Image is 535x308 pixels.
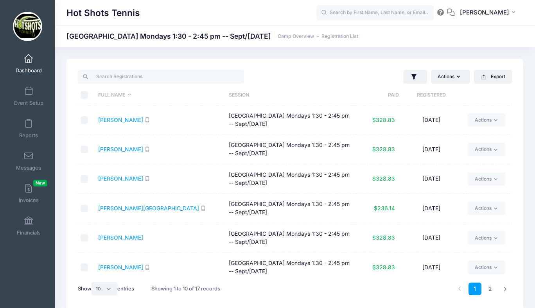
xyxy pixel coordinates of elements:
span: [PERSON_NAME] [460,8,509,17]
input: Search Registrations [78,70,244,83]
span: $328.83 [372,146,395,152]
a: Actions [468,143,505,156]
a: [PERSON_NAME] [98,175,143,182]
td: [DATE] [399,165,464,194]
td: [GEOGRAPHIC_DATA] Mondays 1:30 - 2:45 pm -- Sept/[DATE] [225,223,355,252]
th: Paid: activate to sort column ascending [355,85,399,106]
i: SMS enabled [145,265,150,270]
td: [DATE] [399,135,464,164]
button: Actions [431,70,470,83]
span: $328.83 [372,264,395,270]
td: [GEOGRAPHIC_DATA] Mondays 1:30 - 2:45 pm -- Sept/[DATE] [225,253,355,282]
a: [PERSON_NAME] [98,146,143,152]
span: Reports [19,132,38,139]
a: [PERSON_NAME][GEOGRAPHIC_DATA] [98,205,199,211]
a: Actions [468,202,505,215]
th: Session: activate to sort column ascending [225,85,355,106]
i: SMS enabled [145,176,150,181]
span: $328.83 [372,175,395,182]
label: Show entries [78,282,134,295]
h1: [GEOGRAPHIC_DATA] Mondays 1:30 - 2:45 pm -- Sept/[DATE] [66,32,358,40]
td: [DATE] [399,253,464,282]
input: Search by First Name, Last Name, or Email... [316,5,434,21]
td: [GEOGRAPHIC_DATA] Mondays 1:30 - 2:45 pm -- Sept/[DATE] [225,106,355,135]
a: Dashboard [10,50,47,77]
a: [PERSON_NAME] [98,234,143,241]
i: SMS enabled [145,117,150,122]
td: [GEOGRAPHIC_DATA] Mondays 1:30 - 2:45 pm -- Sept/[DATE] [225,165,355,194]
a: [PERSON_NAME] [98,116,143,123]
td: [DATE] [399,223,464,252]
span: Financials [17,229,41,236]
th: Full Name: activate to sort column descending [95,85,225,106]
a: Registration List [321,34,358,39]
img: Hot Shots Tennis [13,12,42,41]
a: [PERSON_NAME] [98,264,143,270]
span: Dashboard [16,67,42,74]
span: Event Setup [14,100,43,106]
span: Messages [16,165,41,171]
span: Invoices [19,197,39,204]
a: 2 [484,283,497,295]
a: Actions [468,261,505,274]
a: Actions [468,231,505,244]
span: New [33,180,47,186]
div: Showing 1 to 10 of 17 records [151,280,220,298]
span: $236.14 [374,205,395,211]
span: $328.83 [372,234,395,241]
button: [PERSON_NAME] [455,4,523,22]
a: 1 [469,283,481,295]
th: Registered: activate to sort column ascending [399,85,464,106]
a: Actions [468,113,505,127]
span: $328.83 [372,116,395,123]
td: [GEOGRAPHIC_DATA] Mondays 1:30 - 2:45 pm -- Sept/[DATE] [225,135,355,164]
a: Actions [468,172,505,186]
a: Messages [10,147,47,175]
td: [GEOGRAPHIC_DATA] Mondays 1:30 - 2:45 pm -- Sept/[DATE] [225,194,355,223]
a: InvoicesNew [10,180,47,207]
a: Camp Overview [278,34,314,39]
td: [DATE] [399,194,464,223]
a: Financials [10,212,47,240]
i: SMS enabled [145,147,150,152]
button: Export [474,70,512,83]
a: Reports [10,115,47,142]
a: Event Setup [10,82,47,110]
i: SMS enabled [201,206,206,211]
h1: Hot Shots Tennis [66,4,140,22]
select: Showentries [92,282,117,295]
td: [DATE] [399,106,464,135]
